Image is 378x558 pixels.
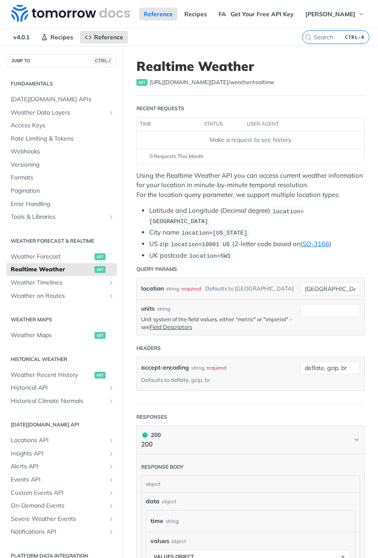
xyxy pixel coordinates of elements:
[205,282,294,295] div: Defaults to [GEOGRAPHIC_DATA]
[11,397,106,405] span: Historical Climate Normals
[191,361,204,374] div: string
[11,462,106,471] span: Alerts API
[226,8,298,21] a: Get Your Free API Key
[137,117,201,131] th: time
[141,430,161,440] div: 200
[6,171,117,184] a: Formats
[11,135,115,143] span: Rate Limiting & Tokens
[11,5,130,22] img: Tomorrow.io Weather API Docs
[6,382,117,394] a: Historical APIShow subpages for Historical API
[6,185,117,197] a: Pagination
[11,528,106,536] span: Notifications API
[108,529,115,535] button: Show subpages for Notifications API
[11,109,106,117] span: Weather Data Layers
[108,385,115,391] button: Show subpages for Historical API
[6,80,117,88] h2: Fundamentals
[6,487,117,499] a: Custom Events APIShow subpages for Custom Events API
[11,489,106,497] span: Custom Events API
[6,513,117,526] a: Severe Weather EventsShow subpages for Severe Weather Events
[171,241,230,248] span: location=10001 US
[6,159,117,171] a: Versioning
[6,263,117,276] a: Realtime Weatherget
[11,173,115,182] span: Formats
[93,57,112,64] span: CTRL-/
[171,537,186,545] div: object
[11,331,92,340] span: Weather Maps
[149,251,365,261] li: UK postcode
[6,145,117,158] a: Webhooks
[149,228,365,238] li: City name
[108,279,115,286] button: Show subpages for Weather Timelines
[11,187,115,195] span: Pagination
[11,515,106,523] span: Severe Weather Events
[6,473,117,486] a: Events APIShow subpages for Events API
[150,153,204,160] span: 0 Requests This Month
[94,33,123,41] span: Reference
[207,361,226,374] div: required
[11,253,92,261] span: Weather Forecast
[108,398,115,405] button: Show subpages for Historical Climate Normals
[6,447,117,460] a: Insights APIShow subpages for Insights API
[149,206,365,226] li: Latitude and Longitude (Decimal degree)
[136,105,184,112] div: Recent Requests
[108,293,115,300] button: Show subpages for Weather on Routes
[11,476,106,484] span: Events API
[108,476,115,483] button: Show subpages for Events API
[6,211,117,223] a: Tools & LibrariesShow subpages for Tools & Libraries
[142,476,357,492] div: object
[141,430,360,449] button: 200 200200
[136,59,365,74] h1: Realtime Weather
[136,171,365,200] p: Using the Realtime Weather API you can access current weather information for your location in mi...
[6,460,117,473] a: Alerts APIShow subpages for Alerts API
[165,515,179,527] div: string
[141,315,296,331] p: Unit system of the field values, either "metric" or "imperial" - see
[136,79,148,86] span: get
[108,490,115,496] button: Show subpages for Custom Events API
[343,33,367,41] kbd: CTRL-K
[11,265,92,274] span: Realtime Weather
[146,497,159,506] span: data
[140,135,361,144] div: Make a request to see history.
[149,239,365,249] li: US zip (2-letter code based on )
[6,395,117,408] a: Historical Climate NormalsShow subpages for Historical Climate Normals
[136,265,177,273] div: Query Params
[11,121,115,130] span: Access Keys
[11,292,106,300] span: Weather on Routes
[149,208,304,224] span: location=[GEOGRAPHIC_DATA]
[6,434,117,447] a: Locations APIShow subpages for Locations API
[108,214,115,220] button: Show subpages for Tools & Libraries
[141,463,184,471] div: Response body
[11,384,106,392] span: Historical API
[6,237,117,245] h2: Weather Forecast & realtime
[6,316,117,323] h2: Weather Maps
[11,436,106,445] span: Locations API
[108,450,115,457] button: Show subpages for Insights API
[11,95,115,104] span: [DATE][DOMAIN_NAME] APIs
[136,413,167,421] div: Responses
[301,8,369,21] button: [PERSON_NAME]
[11,147,115,156] span: Webhooks
[180,8,212,21] a: Recipes
[11,213,106,221] span: Tools & Libraries
[108,437,115,444] button: Show subpages for Locations API
[141,440,161,449] p: 200
[201,117,244,131] th: status
[11,200,115,209] span: Error Handling
[108,109,115,116] button: Show subpages for Weather Data Layers
[94,266,106,273] span: get
[6,198,117,211] a: Error Handling
[151,515,163,527] label: time
[108,502,115,509] button: Show subpages for On-Demand Events
[50,33,73,41] span: Recipes
[214,8,239,21] a: FAQs
[6,421,117,429] h2: [DATE][DOMAIN_NAME] API
[94,372,106,379] span: get
[11,161,115,169] span: Versioning
[189,253,230,259] span: location=SW1
[6,54,117,67] button: JUMP TOCTRL-/
[150,78,274,87] span: https://api.tomorrow.io/v4/weather/realtime
[11,502,106,510] span: On-Demand Events
[141,374,210,386] div: Defaults to deflate, gzip, br
[6,499,117,512] a: On-Demand EventsShow subpages for On-Demand Events
[301,240,329,248] a: ISO-3166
